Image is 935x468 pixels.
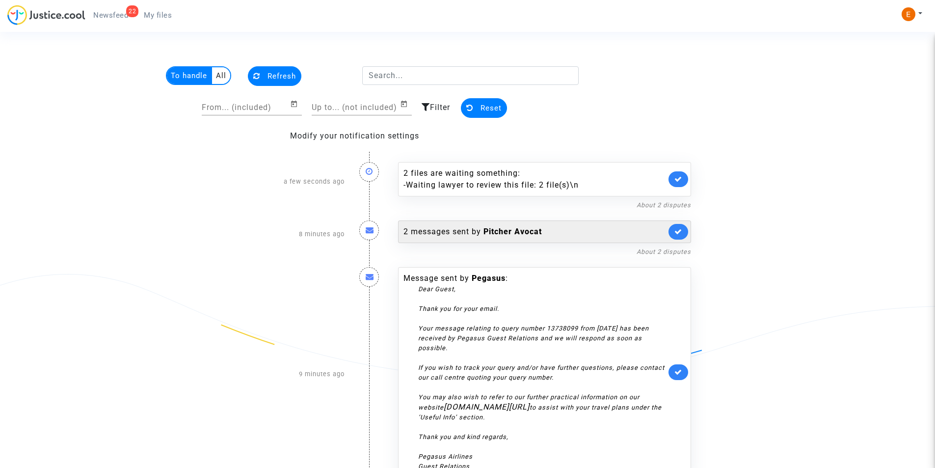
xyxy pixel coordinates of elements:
[403,226,666,238] div: 2 messages sent by
[418,393,640,411] span: You may also wish to refer to our further practical information on our website
[418,453,473,460] span: Pegasus Airlines
[637,201,691,209] a: About 2 disputes
[418,325,649,352] span: Your message relating to query number 13738099 from [DATE] has been received by Pegasus Guest Rel...
[144,11,172,20] span: My files
[167,67,212,84] multi-toggle-item: To handle
[481,104,502,112] span: Reset
[248,66,301,86] button: Refresh
[472,274,506,283] b: Pegasus
[400,98,412,110] button: Open calendar
[212,67,230,84] multi-toggle-item: All
[7,5,85,25] img: jc-logo.svg
[418,305,499,312] span: Thank you for your email.
[237,211,352,257] div: 8 minutes ago
[418,433,508,440] span: Thank you and kind regards,
[418,404,662,421] span: to assist with your travel plans under the ‘Useful Info’ section.
[430,103,450,112] span: Filter
[267,72,296,81] span: Refresh
[136,8,180,23] a: My files
[85,8,136,23] a: 22Newsfeed
[403,179,666,191] div: - Waiting lawyer to review this file: 2 file(s)\n
[290,98,302,110] button: Open calendar
[637,248,691,255] a: About 2 disputes
[362,66,579,85] input: Search...
[902,7,915,21] img: ACg8ocIeiFvHKe4dA5oeRFd_CiCnuxWUEc1A2wYhRJE3TTWt=s96-c
[403,167,666,191] div: 2 files are waiting something:
[418,364,665,381] span: If you wish to track your query and/or have further questions, please contact our call centre quo...
[418,285,456,293] span: Dear Guest,
[290,131,419,140] a: Modify your notification settings
[483,227,542,236] b: Pitcher Avocat
[444,402,530,412] a: [DOMAIN_NAME][URL]
[461,98,507,118] button: Reset
[237,152,352,211] div: a few seconds ago
[126,5,138,17] div: 22
[93,11,128,20] span: Newsfeed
